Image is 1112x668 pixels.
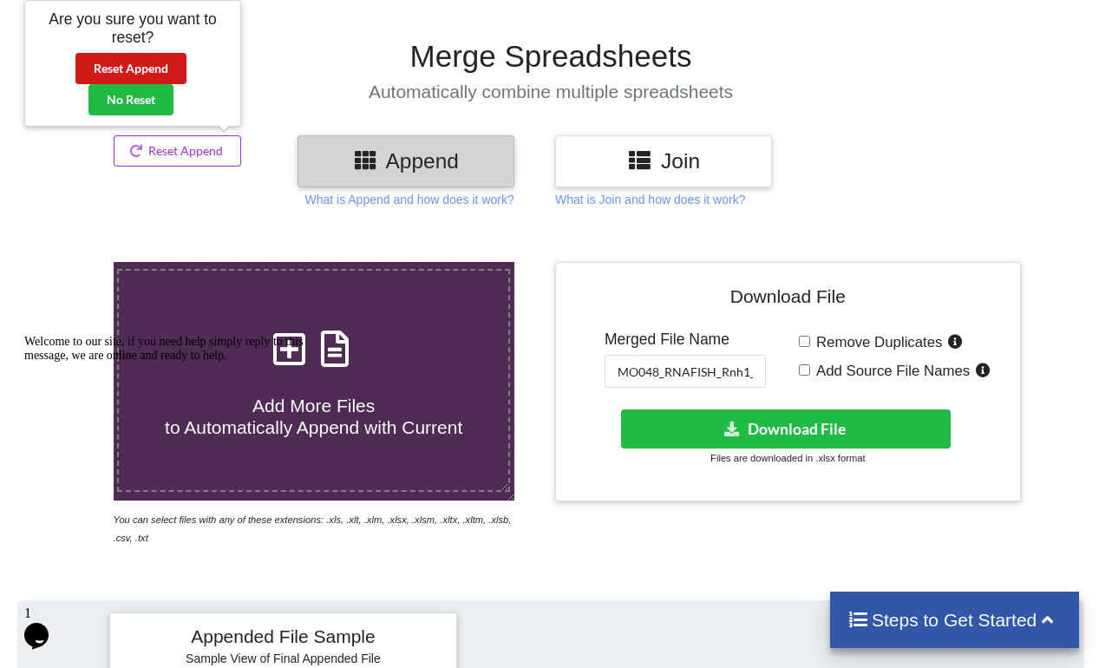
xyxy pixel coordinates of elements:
[122,625,444,650] h4: Appended File Sample
[17,599,73,651] iframe: chat widget
[605,355,766,388] input: Enter File Name
[810,363,970,379] span: Add Source File Names
[88,84,173,115] button: No Reset
[17,328,330,590] iframe: chat widget
[7,7,319,35] div: Welcome to our site, if you need help simply reply to this message, we are online and ready to help.
[847,609,1062,631] h4: Steps to Get Started
[568,148,759,174] h3: Join
[114,135,242,167] button: Reset Append
[7,7,286,34] span: Welcome to our site, if you need help simply reply to this message, we are online and ready to help.
[621,409,951,449] button: Download File
[37,10,228,47] h5: Are you sure you want to reset?
[555,191,745,208] p: What is Join and how does it work?
[710,453,865,463] small: Files are downloaded in .xlsx format
[605,331,766,349] h5: Merged File Name
[311,148,501,174] h3: Append
[568,275,1008,324] h4: Download File
[810,334,943,350] span: Remove Duplicates
[75,53,186,84] button: Reset Append
[304,191,513,208] p: What is Append and how does it work?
